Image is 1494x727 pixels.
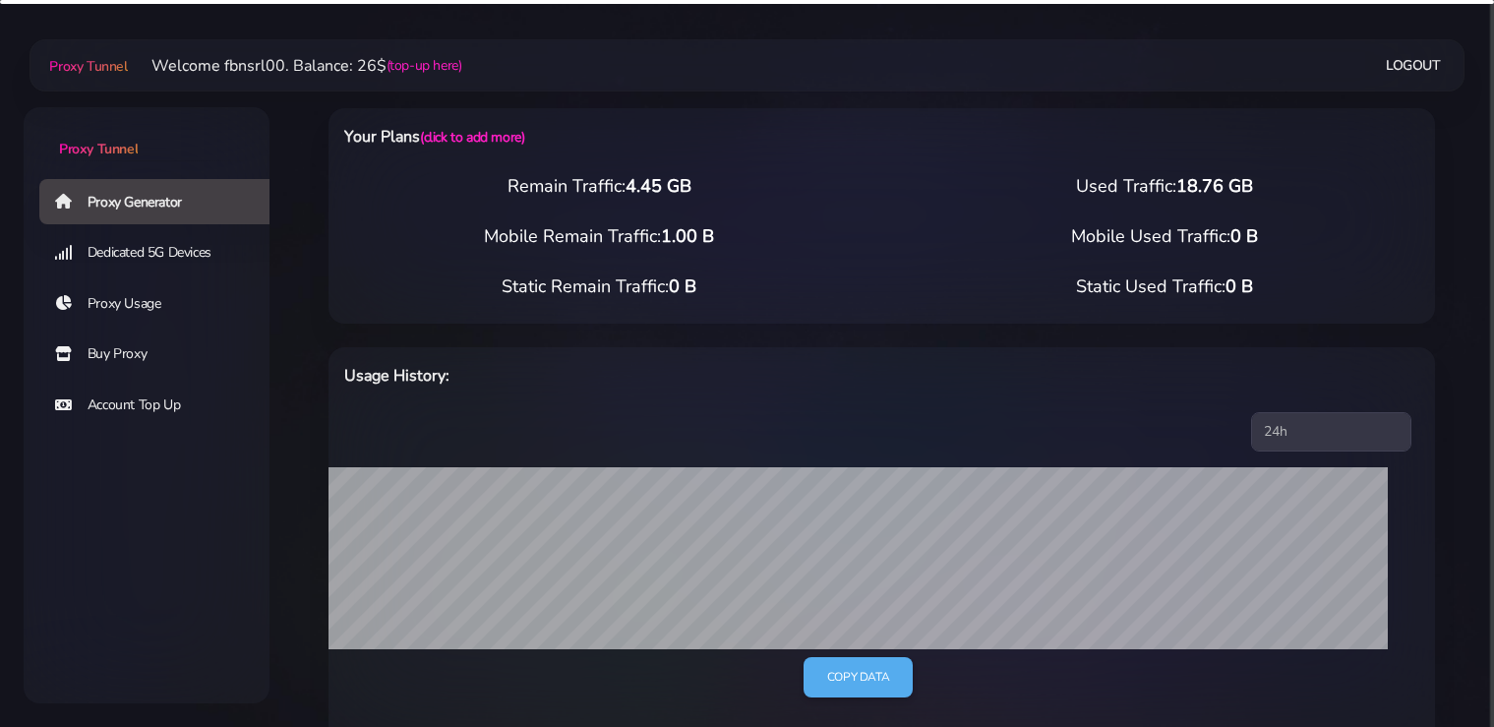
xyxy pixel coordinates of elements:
li: Welcome fbnsrl00. Balance: 26$ [128,54,462,78]
a: Proxy Tunnel [24,107,269,159]
iframe: Webchat Widget [1399,632,1469,702]
a: Buy Proxy [39,332,285,377]
a: Dedicated 5G Devices [39,230,285,275]
span: Proxy Tunnel [59,140,138,158]
a: Proxy Generator [39,179,285,224]
span: 0 B [1230,224,1258,248]
a: Logout [1386,47,1441,84]
a: Proxy Tunnel [45,50,127,82]
span: 0 B [669,274,696,298]
h6: Your Plans [344,124,962,150]
span: 4.45 GB [626,174,691,198]
a: (click to add more) [420,128,524,147]
div: Static Remain Traffic: [317,273,882,300]
span: 1.00 B [661,224,714,248]
div: Mobile Used Traffic: [882,223,1448,250]
a: (top-up here) [387,55,462,76]
a: Account Top Up [39,383,285,428]
div: Mobile Remain Traffic: [317,223,882,250]
div: Static Used Traffic: [882,273,1448,300]
a: Proxy Usage [39,281,285,327]
a: Copy data [804,657,913,697]
div: Remain Traffic: [317,173,882,200]
div: Used Traffic: [882,173,1448,200]
h6: Usage History: [344,363,962,389]
span: 0 B [1225,274,1253,298]
span: 18.76 GB [1176,174,1253,198]
span: Proxy Tunnel [49,57,127,76]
